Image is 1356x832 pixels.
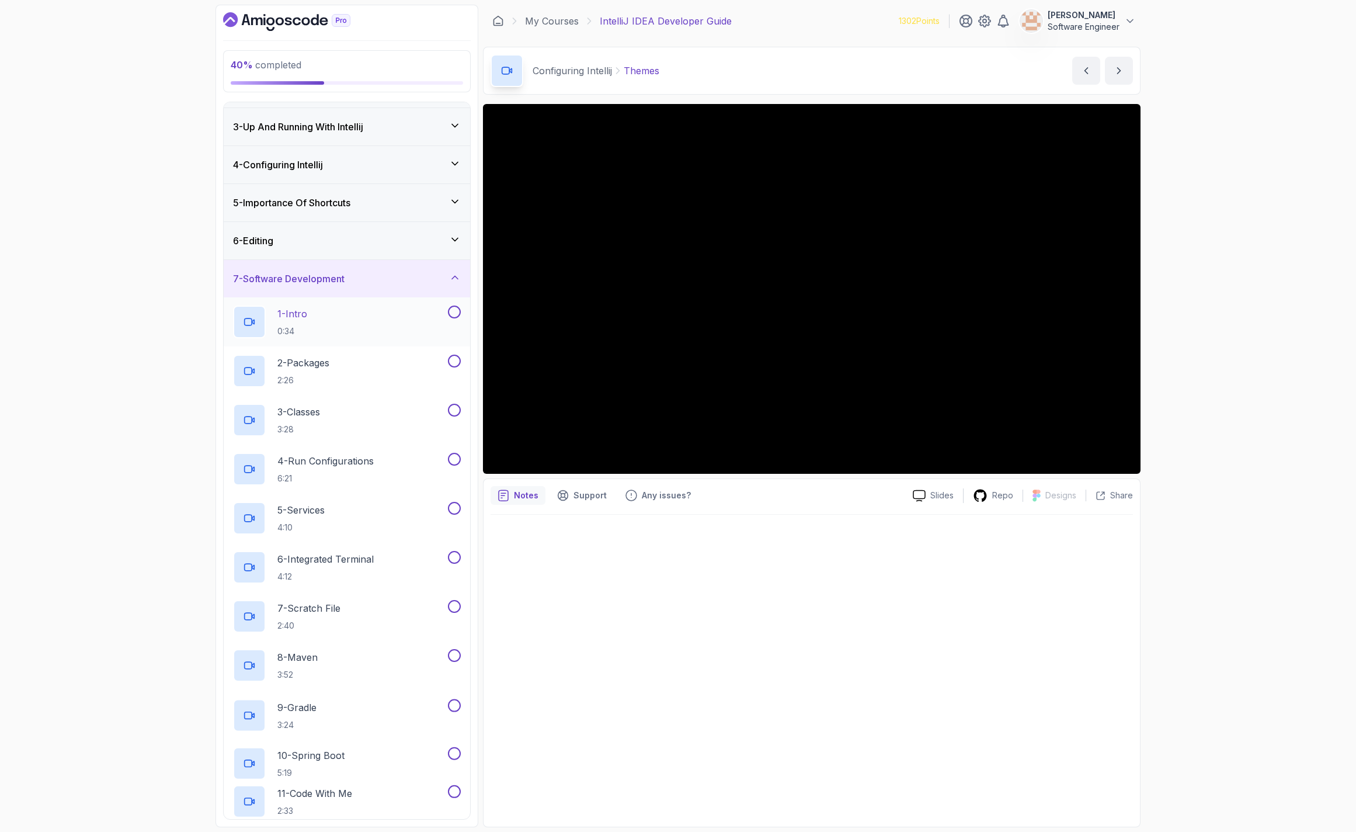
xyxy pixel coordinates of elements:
[224,146,470,183] button: 4-Configuring Intellij
[277,767,345,778] p: 5:19
[1072,57,1100,85] button: previous content
[233,502,461,535] button: 5-Services4:10
[233,306,461,338] button: 1-Intro0:34
[233,649,461,682] button: 8-Maven3:52
[1020,10,1042,32] img: user profile image
[233,272,345,286] h3: 7 - Software Development
[1045,490,1076,501] p: Designs
[624,64,659,78] p: Themes
[233,355,461,387] button: 2-Packages2:26
[277,356,329,370] p: 2 - Packages
[277,601,340,615] p: 7 - Scratch File
[233,453,461,486] button: 4-Run Configurations6:21
[233,196,350,210] h3: 5 - Importance Of Shortcuts
[1105,57,1133,85] button: next content
[1048,9,1119,21] p: [PERSON_NAME]
[899,15,940,27] p: 1302 Points
[233,747,461,779] button: 10-Spring Boot5:19
[533,64,612,78] p: Configuring Intellij
[231,59,253,71] span: 40 %
[483,104,1141,474] iframe: 2 - Themes
[277,307,307,321] p: 1 - Intro
[277,669,318,681] p: 3:52
[277,571,374,583] p: 4:12
[277,700,317,714] p: 9 - Gradle
[550,486,614,505] button: Support button
[231,59,301,71] span: completed
[903,490,963,502] a: Slides
[525,14,579,28] a: My Courses
[1048,21,1119,33] p: Software Engineer
[277,454,374,468] p: 4 - Run Configurations
[573,490,607,501] p: Support
[277,424,320,435] p: 3:28
[277,405,320,419] p: 3 - Classes
[277,748,345,762] p: 10 - Spring Boot
[233,699,461,732] button: 9-Gradle3:24
[277,650,318,664] p: 8 - Maven
[277,375,329,386] p: 2:26
[224,222,470,259] button: 6-Editing
[1086,490,1133,501] button: Share
[233,600,461,633] button: 7-Scratch File2:40
[492,15,504,27] a: Dashboard
[1020,9,1136,33] button: user profile image[PERSON_NAME]Software Engineer
[277,552,374,566] p: 6 - Integrated Terminal
[992,490,1013,501] p: Repo
[224,184,470,221] button: 5-Importance Of Shortcuts
[277,503,325,517] p: 5 - Services
[277,786,352,800] p: 11 - Code With Me
[491,486,545,505] button: notes button
[618,486,698,505] button: Feedback button
[277,805,352,817] p: 2:33
[233,551,461,584] button: 6-Integrated Terminal4:12
[1110,490,1133,501] p: Share
[277,473,374,484] p: 6:21
[233,404,461,436] button: 3-Classes3:28
[224,260,470,297] button: 7-Software Development
[964,488,1023,503] a: Repo
[930,490,954,501] p: Slides
[277,620,340,632] p: 2:40
[233,158,323,172] h3: 4 - Configuring Intellij
[223,12,377,31] a: Dashboard
[277,522,325,533] p: 4:10
[233,785,461,818] button: 11-Code With Me2:33
[642,490,691,501] p: Any issues?
[233,234,273,248] h3: 6 - Editing
[277,719,317,730] p: 3:24
[233,120,363,134] h3: 3 - Up And Running With Intellij
[514,490,538,501] p: Notes
[600,14,732,28] p: IntelliJ IDEA Developer Guide
[224,108,470,145] button: 3-Up And Running With Intellij
[277,325,307,337] p: 0:34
